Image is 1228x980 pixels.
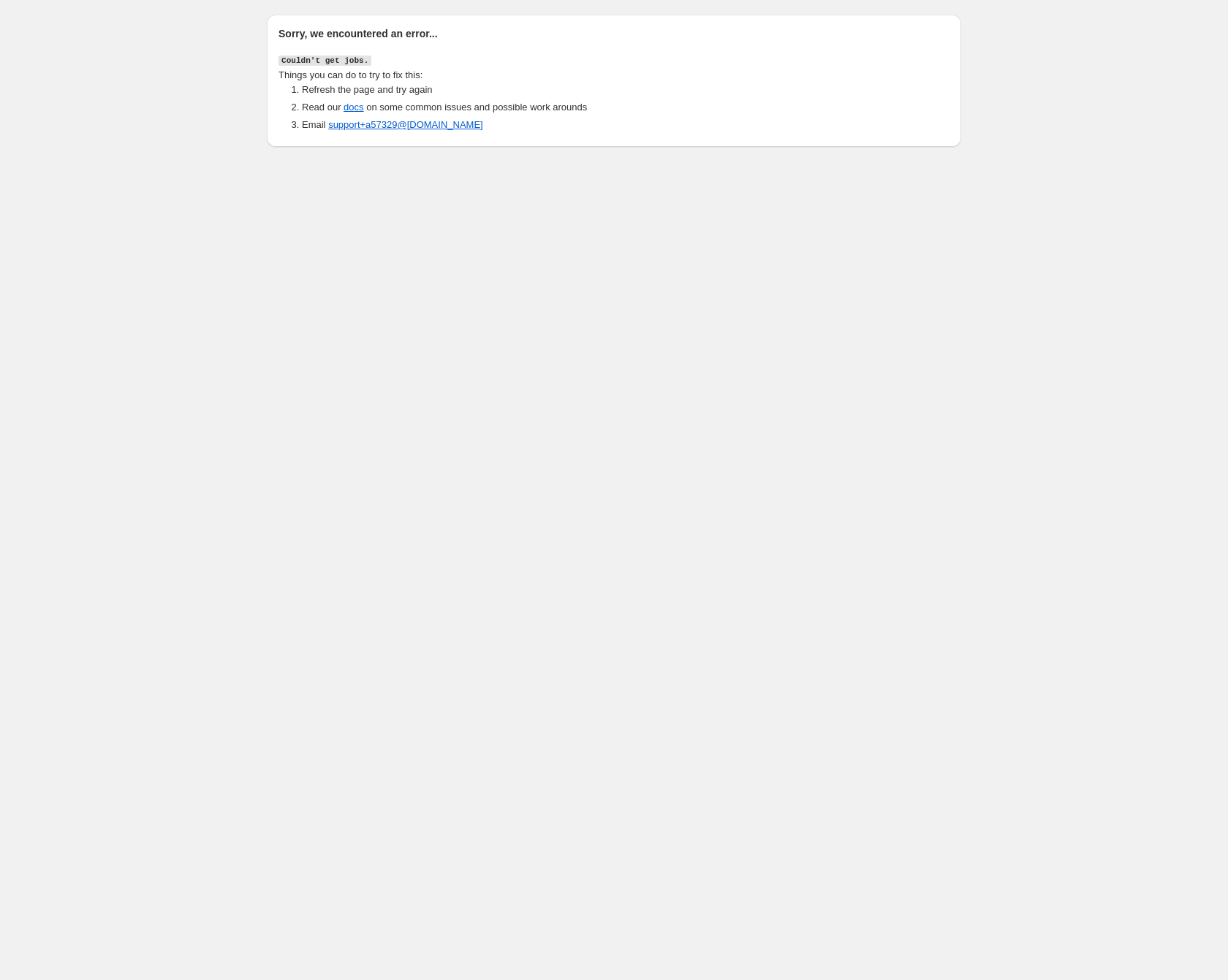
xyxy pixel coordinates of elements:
a: support+a57329@[DOMAIN_NAME] [328,119,483,130]
li: Email [302,118,950,132]
li: Read our on some common issues and possible work arounds [302,100,950,115]
h2: Sorry, we encountered an error... [278,26,950,41]
span: Things you can do to try to fix this: [278,69,422,80]
li: Refresh the page and try again [302,83,950,97]
a: docs [344,102,363,113]
code: Couldn't get jobs. [278,56,371,66]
